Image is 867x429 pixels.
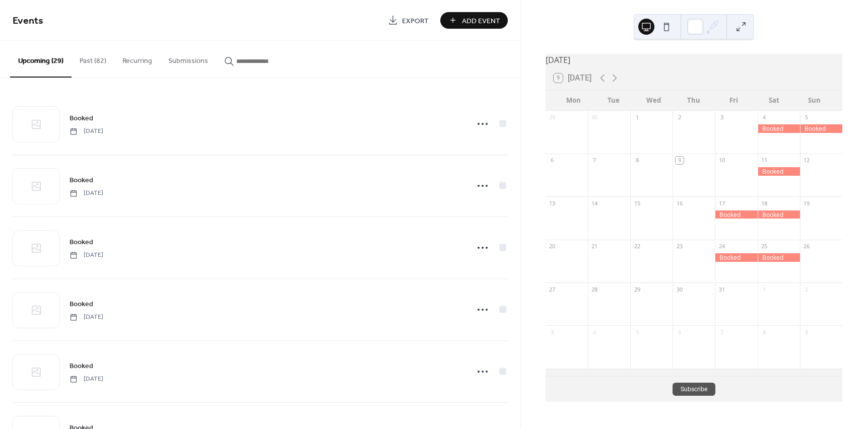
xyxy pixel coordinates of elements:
[718,199,725,207] div: 17
[70,175,93,186] span: Booked
[114,41,160,77] button: Recurring
[70,112,93,124] a: Booked
[70,189,103,198] span: [DATE]
[714,91,754,111] div: Fri
[761,114,768,121] div: 4
[549,328,556,336] div: 3
[634,91,674,111] div: Wed
[70,113,93,124] span: Booked
[676,199,683,207] div: 16
[633,285,641,293] div: 29
[633,328,641,336] div: 5
[676,285,683,293] div: 30
[761,199,768,207] div: 18
[591,285,598,293] div: 28
[593,91,634,111] div: Tue
[718,328,725,336] div: 7
[761,328,768,336] div: 8
[803,157,811,164] div: 12
[70,361,93,372] span: Booked
[761,285,768,293] div: 1
[758,210,800,219] div: Booked
[70,237,93,248] span: Booked
[754,91,794,111] div: Sat
[549,157,556,164] div: 6
[633,199,641,207] div: 15
[794,91,834,111] div: Sun
[676,328,683,336] div: 6
[70,298,93,310] a: Booked
[673,383,715,396] button: Subscribe
[13,11,43,31] span: Events
[676,243,683,250] div: 23
[718,114,725,121] div: 3
[633,157,641,164] div: 8
[380,12,436,29] a: Export
[761,243,768,250] div: 25
[800,124,842,133] div: Booked
[10,41,72,78] button: Upcoming (29)
[803,243,811,250] div: 26
[591,243,598,250] div: 21
[761,157,768,164] div: 11
[70,236,93,248] a: Booked
[554,91,594,111] div: Mon
[72,41,114,77] button: Past (82)
[70,251,103,260] span: [DATE]
[718,243,725,250] div: 24
[462,16,500,26] span: Add Event
[546,54,842,66] div: [DATE]
[591,328,598,336] div: 4
[549,285,556,293] div: 27
[549,243,556,250] div: 20
[70,127,103,136] span: [DATE]
[633,243,641,250] div: 22
[70,360,93,372] a: Booked
[674,91,714,111] div: Thu
[803,328,811,336] div: 9
[676,114,683,121] div: 2
[803,114,811,121] div: 5
[440,12,508,29] button: Add Event
[758,253,800,262] div: Booked
[70,375,103,384] span: [DATE]
[70,299,93,310] span: Booked
[591,199,598,207] div: 14
[676,157,683,164] div: 9
[718,285,725,293] div: 31
[160,41,216,77] button: Submissions
[549,114,556,121] div: 29
[633,114,641,121] div: 1
[70,313,103,322] span: [DATE]
[549,199,556,207] div: 13
[715,253,757,262] div: Booked
[591,114,598,121] div: 30
[70,174,93,186] a: Booked
[803,199,811,207] div: 19
[803,285,811,293] div: 2
[402,16,429,26] span: Export
[758,124,800,133] div: Booked
[591,157,598,164] div: 7
[718,157,725,164] div: 10
[715,210,757,219] div: Booked
[758,167,800,176] div: Booked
